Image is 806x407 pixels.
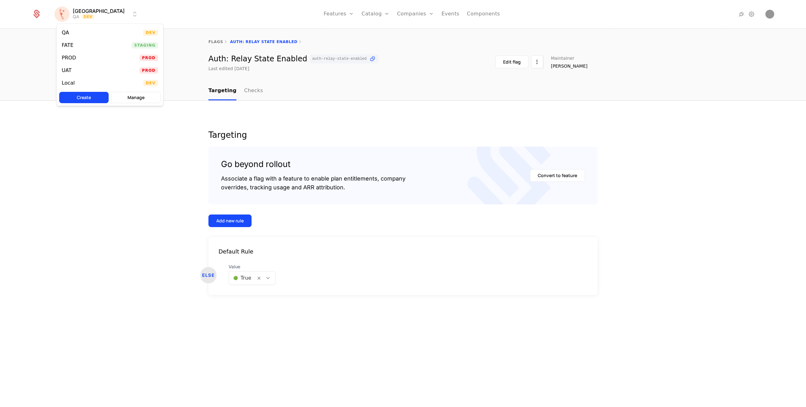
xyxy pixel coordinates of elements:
div: Select environment [56,24,163,106]
div: FATE [62,43,73,48]
span: Prod [139,55,158,61]
div: Local [62,81,75,86]
button: Create [59,92,109,103]
span: Dev [143,30,158,36]
div: UAT [62,68,71,73]
span: Prod [139,67,158,74]
span: Dev [143,80,158,86]
button: Manage [111,92,161,103]
div: PROD [62,55,76,60]
div: QA [62,30,69,35]
span: Staging [132,42,158,48]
